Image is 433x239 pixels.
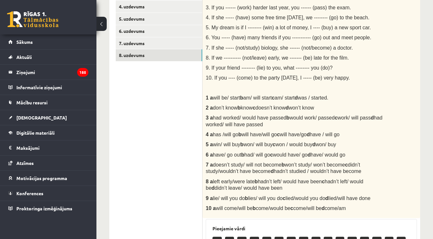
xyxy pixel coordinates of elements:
[8,171,88,186] a: Motivācijas programma
[206,25,371,30] span: 5. My dream is if I -------- (win) a lot of money, I ---- (buy) a new sport car.
[322,179,325,184] b: c
[16,100,48,105] span: Mācību resursi
[206,55,349,61] span: 8. If we ---------- (not/leave) early, we ------- (be) late for the film.
[206,132,213,137] span: 4 a
[16,175,67,181] span: Motivācijas programma
[206,65,333,71] span: 9. If your friend -------- (lie) to you, what -------- you (do)?
[8,80,88,95] a: Informatīvie ziņojumi
[8,125,88,140] a: Digitālie materiāli
[240,95,243,100] b: b
[206,179,213,184] span: 8 a
[206,115,213,120] span: 3 a
[307,132,310,137] b: d
[238,105,241,110] b: b
[295,95,298,100] b: d
[8,201,88,216] a: Proktoringa izmēģinājums
[253,105,256,110] b: c
[245,196,248,201] b: b
[16,140,88,155] legend: Maksājumi
[371,115,374,120] b: d
[206,105,213,110] span: 2 a
[272,95,275,100] b: c
[8,50,88,64] a: Aktuāli
[345,162,348,167] b: c
[282,162,285,167] b: b
[16,65,88,80] legend: Ziņojumi
[206,142,213,147] span: 5 a
[321,206,325,211] b: d
[213,142,336,147] span: win/ will buy won/ will buy won / would buy won/ buy
[238,132,241,137] b: b
[206,152,213,158] span: 6 a
[206,162,361,174] span: doesn’t study/ will not become won’t study/ won’t become didn’t study/wouldn’t have become hadn’t...
[8,65,88,80] a: Ziņojumi185
[16,80,88,95] legend: Informatīvie ziņojumi
[206,115,383,127] span: had worked/ would have passed would work/ passed work/ will pass had worked/ will have passed
[240,142,244,147] b: b
[116,25,202,37] a: 6. uzdevums
[7,11,59,27] a: Rīgas 1. Tālmācības vidusskola
[206,196,213,201] span: 9 a
[213,196,370,201] span: lie/ will you do lies/ will you do lied/would you do lied/will have done
[8,95,88,110] a: Mācību resursi
[206,45,353,51] span: 7. If she ----- (not/study) biology, she ------ (not/become) a doctor.
[255,179,258,184] b: b
[213,152,345,158] span: have/ go out had/ will go would have/ go have/ would go
[8,156,88,170] a: Atzīmes
[277,132,280,137] b: c
[206,35,371,40] span: 6. You ----- (have) many friends if you ----------- (go) out and meet people.
[290,206,293,211] b: c
[206,162,213,167] span: 7 a
[286,115,290,120] b: b
[8,34,88,49] a: Sākums
[16,206,72,211] span: Proktoringa izmēģinājums
[213,105,314,110] span: don’t know know doesn’t know won’t know
[77,68,88,77] i: 185
[212,185,215,191] b: d
[16,54,32,60] span: Aktuāli
[216,206,346,211] span: will come/will be come/would be come/will be come/am
[308,152,311,158] b: d
[206,5,351,10] span: 3. If you ------ (work) harder last year, you ------ (pass) the exam.
[116,1,202,13] a: 4. uzdevums
[253,206,256,211] b: b
[273,142,275,147] b: c
[8,140,88,155] a: Maksājumi
[206,179,363,191] span: left early/were late hadn’t left/ would have been hadn’t left/ would be didn’t leave/ would have ...
[312,142,316,147] b: d
[285,105,289,110] b: d
[116,49,202,61] a: 8. uzdevums
[283,196,285,201] b: c
[271,168,274,174] b: d
[8,186,88,201] a: Konferences
[206,75,350,81] span: 10. If you ---- (come) to the party [DATE], I ----- (be) very happy.
[16,190,43,196] span: Konferences
[16,160,34,166] span: Atzīmes
[16,130,55,136] span: Digitālie materiāli
[206,95,213,100] span: 1 a
[335,115,338,120] b: c
[212,226,410,231] h3: Pieejamie vārdi
[270,152,273,158] b: c
[16,115,67,120] span: [DEMOGRAPHIC_DATA]
[213,95,328,100] span: will be/ start am/ will start am/ start was / started.
[206,15,369,20] span: 4. If she ----- (have) some free time [DATE], we -------- (go) to the beach.
[241,152,244,158] b: b
[116,37,202,49] a: 7. uzdevums
[206,206,216,211] span: 10 a
[8,110,88,125] a: [DEMOGRAPHIC_DATA]
[325,196,329,201] b: d
[16,39,33,45] span: Sākums
[116,13,202,25] a: 5. uzdevums
[213,132,339,137] span: has /will go will have/will go will have/go have / will go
